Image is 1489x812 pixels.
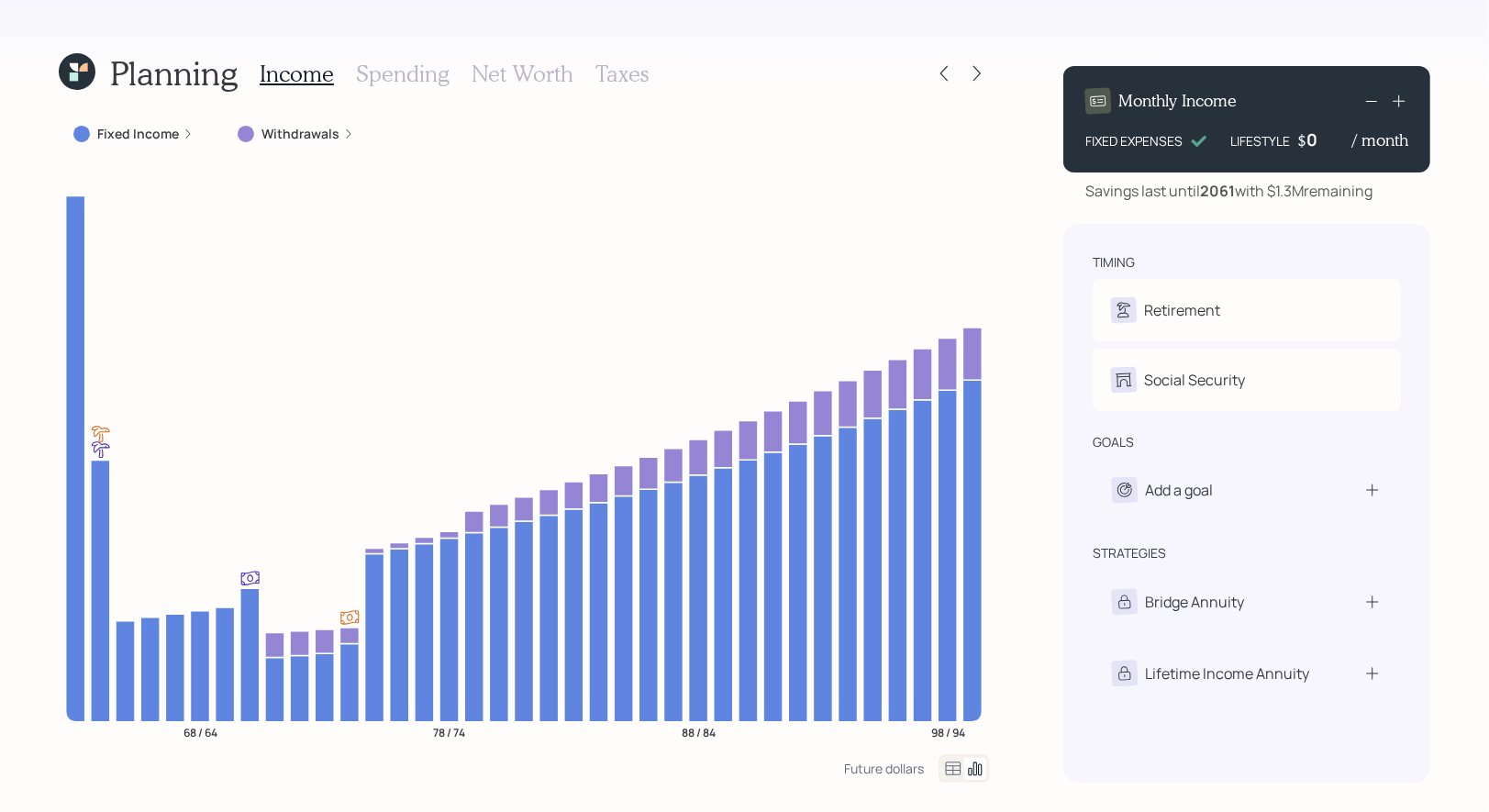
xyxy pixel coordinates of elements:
div: goals [1093,433,1134,451]
div: Add a goal [1145,479,1213,501]
h3: Taxes [595,61,649,87]
tspan: 68 / 64 [183,725,217,740]
label: Fixed Income [97,125,179,143]
div: Bridge Annuity [1145,591,1244,613]
h4: Monthly Income [1118,91,1237,111]
div: Lifetime Income Annuity [1145,662,1309,684]
h4: / month [1352,130,1408,150]
div: Savings last until with $1.3M remaining [1085,180,1372,202]
tspan: 98 / 94 [931,725,965,740]
tspan: 78 / 74 [434,725,466,740]
tspan: 88 / 84 [682,725,716,740]
h1: Planning [110,53,238,93]
div: FIXED EXPENSES [1085,131,1183,150]
div: strategies [1093,544,1166,562]
div: 0 [1306,128,1352,150]
div: timing [1093,253,1135,272]
div: Social Security [1144,369,1245,391]
h4: $ [1297,130,1306,150]
div: LIFESTYLE [1230,131,1290,150]
h3: Spending [356,61,450,87]
div: Future dollars [844,760,924,777]
label: Withdrawals [261,125,339,143]
b: 2061 [1200,181,1235,201]
h3: Net Worth [472,61,573,87]
div: Retirement [1144,299,1220,321]
h3: Income [260,61,334,87]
